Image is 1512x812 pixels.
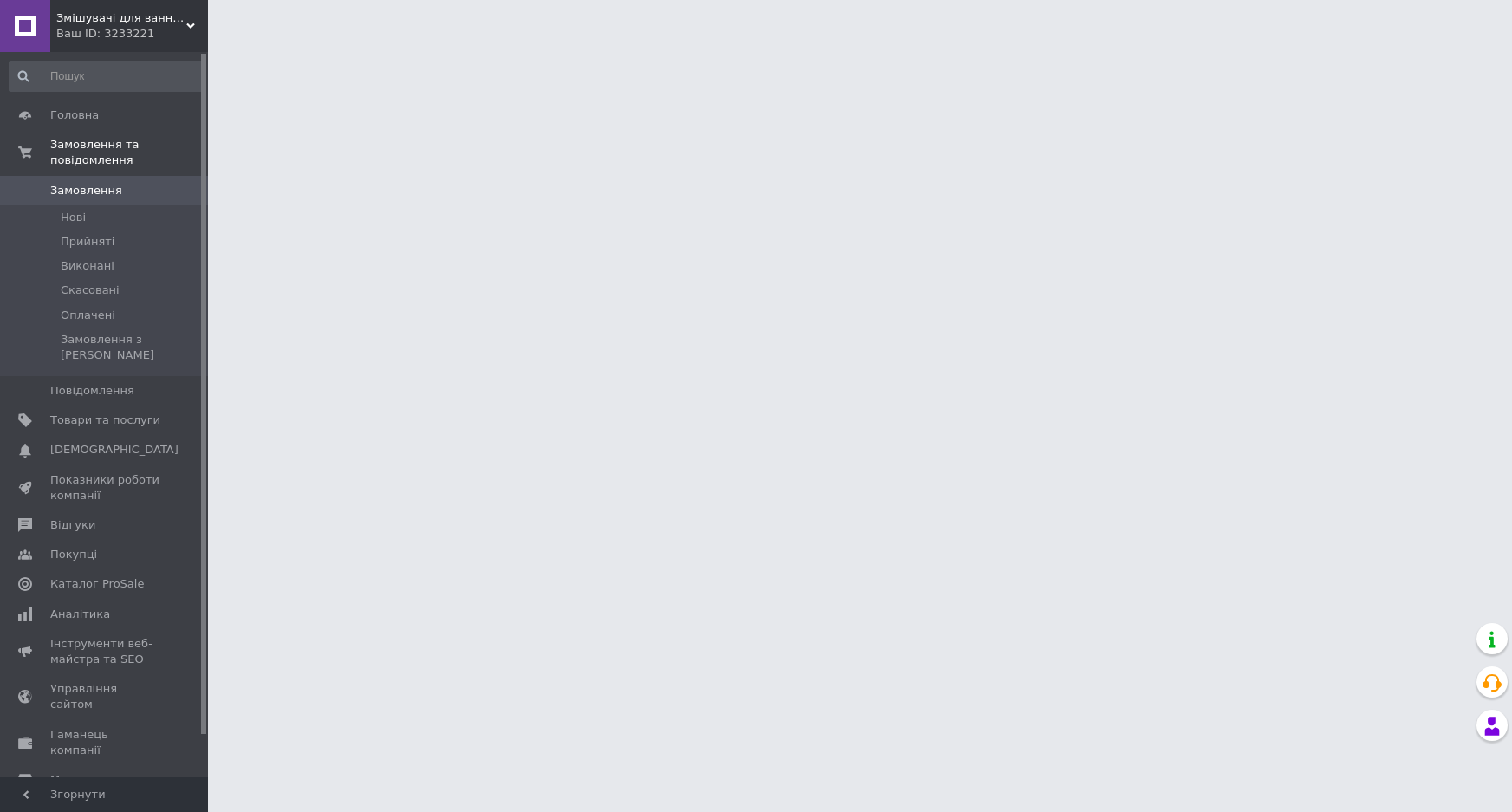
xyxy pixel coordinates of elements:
[50,183,122,198] span: Замовлення
[56,26,208,42] div: Ваш ID: 3233221
[50,412,160,428] span: Товари та послуги
[61,234,114,250] span: Прийняті
[61,308,115,323] span: Оплачені
[50,442,178,458] span: [DEMOGRAPHIC_DATA]
[50,772,94,788] span: Маркет
[50,681,160,712] span: Управління сайтом
[61,258,114,274] span: Виконані
[50,576,144,592] span: Каталог ProSale
[50,472,160,503] span: Показники роботи компанії
[50,383,134,399] span: Повідомлення
[61,332,202,363] span: Замовлення з [PERSON_NAME]
[50,107,99,123] span: Головна
[50,547,97,562] span: Покупці
[50,636,160,667] span: Інструменти веб-майстра та SEO
[61,283,120,298] span: Скасовані
[50,727,160,758] span: Гаманець компанії
[50,517,95,533] span: Відгуки
[9,61,204,92] input: Пошук
[61,210,86,225] span: Нові
[50,607,110,622] span: Аналітика
[56,10,186,26] span: Змішувачі для ванни, кухні і супутні товари - СантехСПЕЦ - інтернет магазин змішувачів
[50,137,208,168] span: Замовлення та повідомлення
